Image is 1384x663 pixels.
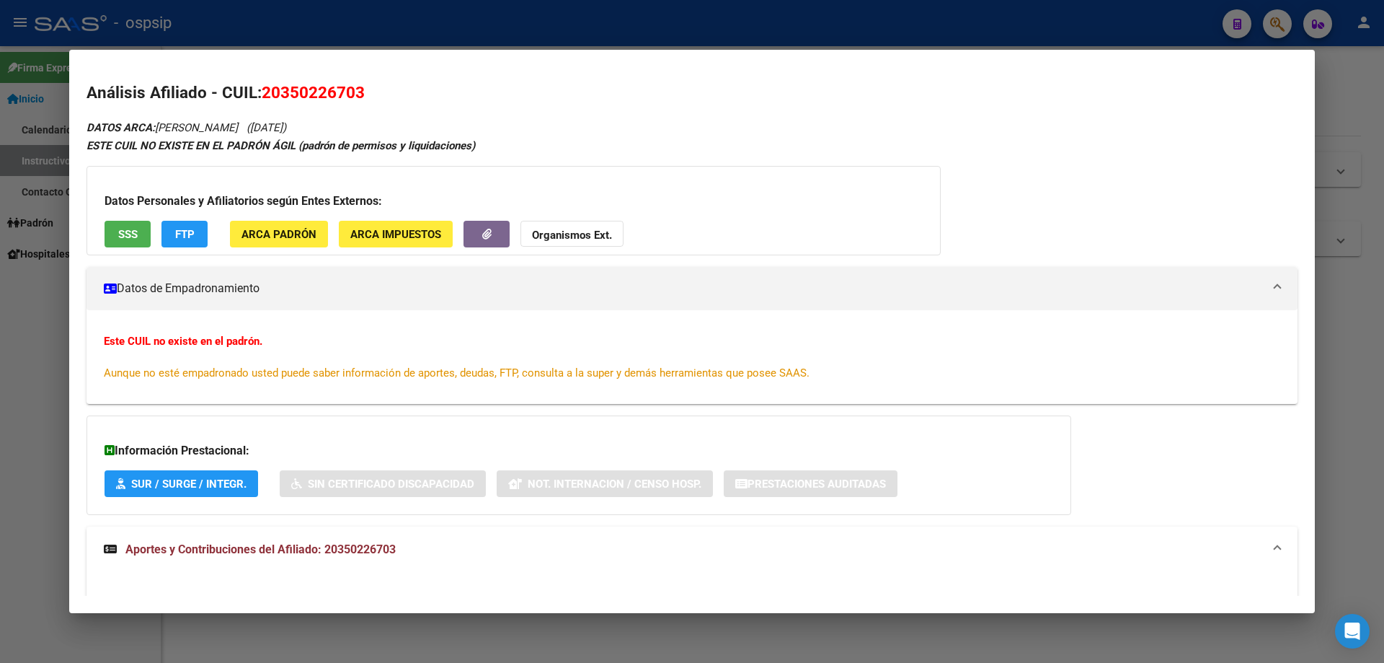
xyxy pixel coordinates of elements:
[86,139,475,152] strong: ESTE CUIL NO EXISTE EN EL PADRÓN ÁGIL (padrón de permisos y liquidaciones)
[86,81,1297,105] h2: Análisis Afiliado - CUIL:
[131,478,247,491] span: SUR / SURGE / INTEGR.
[520,221,624,247] button: Organismos Ext.
[105,193,923,210] h3: Datos Personales y Afiliatorios según Entes Externos:
[748,478,886,491] span: Prestaciones Auditadas
[350,228,441,241] span: ARCA Impuestos
[105,442,1053,460] h3: Información Prestacional:
[86,121,238,134] span: [PERSON_NAME]
[497,470,713,497] button: Not. Internacion / Censo Hosp.
[86,527,1297,573] mat-expansion-panel-header: Aportes y Contribuciones del Afiliado: 20350226703
[241,228,316,241] span: ARCA Padrón
[724,470,897,497] button: Prestaciones Auditadas
[308,478,474,491] span: Sin Certificado Discapacidad
[230,221,328,247] button: ARCA Padrón
[86,121,155,134] strong: DATOS ARCA:
[86,310,1297,404] div: Datos de Empadronamiento
[175,228,195,241] span: FTP
[339,221,453,247] button: ARCA Impuestos
[118,228,138,241] span: SSS
[105,221,151,247] button: SSS
[262,83,365,102] span: 20350226703
[104,280,1263,297] mat-panel-title: Datos de Empadronamiento
[86,267,1297,310] mat-expansion-panel-header: Datos de Empadronamiento
[528,478,701,491] span: Not. Internacion / Censo Hosp.
[161,221,208,247] button: FTP
[1335,614,1370,649] div: Open Intercom Messenger
[532,229,612,242] strong: Organismos Ext.
[280,470,486,497] button: Sin Certificado Discapacidad
[247,121,286,134] span: ([DATE])
[105,470,258,497] button: SUR / SURGE / INTEGR.
[125,543,396,556] span: Aportes y Contribuciones del Afiliado: 20350226703
[104,366,809,379] span: Aunque no esté empadronado usted puede saber información de aportes, deudas, FTP, consulta a la s...
[104,335,262,348] strong: Este CUIL no existe en el padrón.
